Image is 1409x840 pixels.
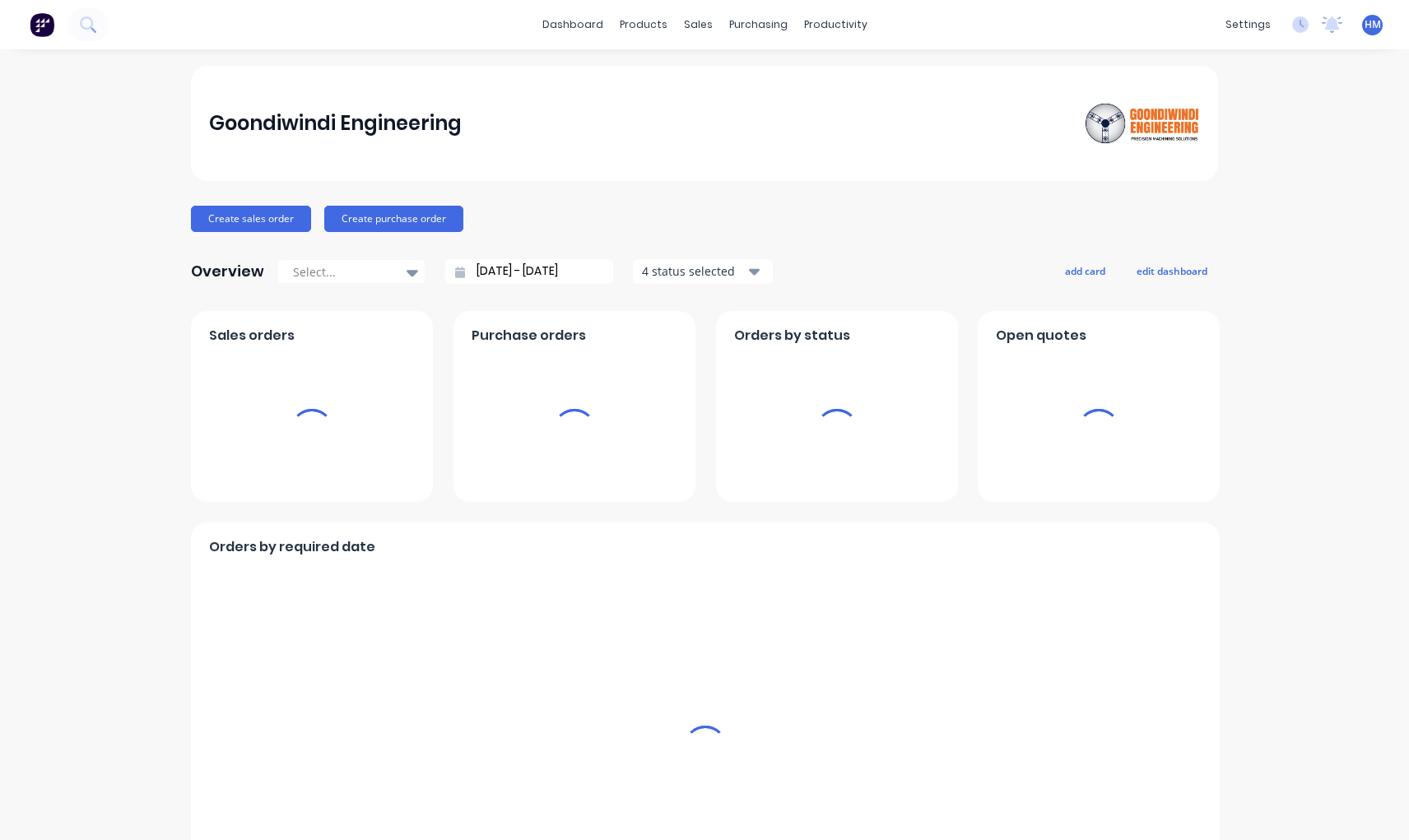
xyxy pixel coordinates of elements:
[721,12,796,37] div: purchasing
[1085,94,1200,153] img: Goondiwindi Engineering
[191,255,264,288] div: Overview
[1217,12,1279,37] div: settings
[324,206,463,232] button: Create purchase order
[209,326,295,346] span: Sales orders
[796,12,876,37] div: productivity
[611,12,676,37] div: products
[209,107,462,140] div: Goondiwindi Engineering
[996,326,1086,346] span: Open quotes
[633,259,773,284] button: 4 status selected
[734,326,850,346] span: Orders by status
[534,12,611,37] a: dashboard
[30,12,54,37] img: Factory
[209,537,375,557] span: Orders by required date
[1126,260,1218,281] button: edit dashboard
[472,326,586,346] span: Purchase orders
[1054,260,1116,281] button: add card
[642,262,746,280] div: 4 status selected
[1365,17,1381,32] span: HM
[676,12,721,37] div: sales
[191,206,311,232] button: Create sales order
